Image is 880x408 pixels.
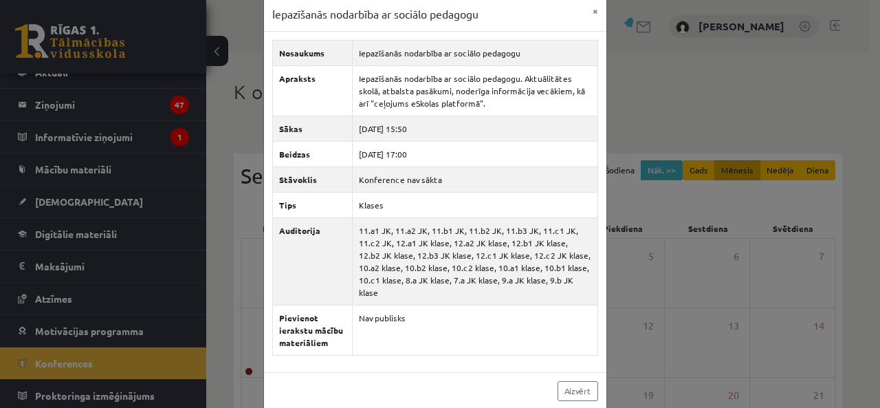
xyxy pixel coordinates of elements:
td: [DATE] 15:50 [352,116,597,141]
th: Stāvoklis [272,167,352,192]
th: Apraksts [272,65,352,116]
td: Nav publisks [352,305,597,355]
th: Pievienot ierakstu mācību materiāliem [272,305,352,355]
th: Tips [272,192,352,217]
th: Beidzas [272,141,352,167]
h3: Iepazīšanās nodarbība ar sociālo pedagogu [272,6,478,23]
th: Nosaukums [272,40,352,65]
td: 11.a1 JK, 11.a2 JK, 11.b1 JK, 11.b2 JK, 11.b3 JK, 11.c1 JK, 11.c2 JK, 12.a1 JK klase, 12.a2 JK kl... [352,217,597,305]
td: Iepazīšanās nodarbība ar sociālo pedagogu [352,40,597,65]
th: Sākas [272,116,352,141]
th: Auditorija [272,217,352,305]
td: Klases [352,192,597,217]
td: Konference nav sākta [352,167,597,192]
td: [DATE] 17:00 [352,141,597,167]
a: Aizvērt [558,381,598,401]
td: Iepazīšanās nodarbība ar sociālo pedagogu. Aktuālitātes skolā, atbalsta pasākumi, noderīga inform... [352,65,597,116]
